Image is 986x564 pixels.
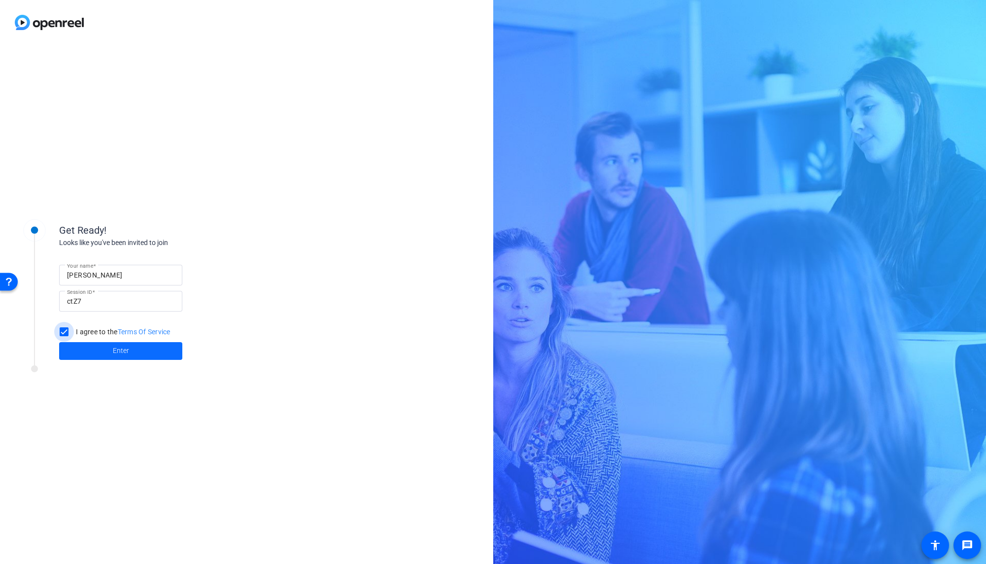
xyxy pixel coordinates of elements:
[59,223,256,238] div: Get Ready!
[113,346,129,356] span: Enter
[961,539,973,551] mat-icon: message
[118,328,170,336] a: Terms Of Service
[929,539,941,551] mat-icon: accessibility
[74,327,170,337] label: I agree to the
[59,342,182,360] button: Enter
[67,263,93,269] mat-label: Your name
[67,289,92,295] mat-label: Session ID
[59,238,256,248] div: Looks like you've been invited to join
